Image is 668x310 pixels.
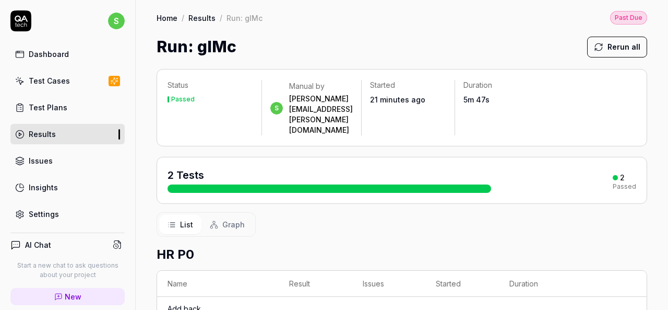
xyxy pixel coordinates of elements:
[10,124,125,144] a: Results
[29,129,56,140] div: Results
[610,11,647,25] div: Past Due
[157,13,177,23] a: Home
[610,10,647,25] button: Past Due
[25,239,51,250] h4: AI Chat
[157,271,279,297] th: Name
[10,177,125,198] a: Insights
[188,13,216,23] a: Results
[226,13,263,23] div: Run: gIMc
[10,261,125,280] p: Start a new chat to ask questions about your project
[29,182,58,193] div: Insights
[10,288,125,305] a: New
[29,49,69,60] div: Dashboard
[370,95,425,104] time: 21 minutes ago
[65,291,81,302] span: New
[352,271,425,297] th: Issues
[222,219,245,230] span: Graph
[108,13,125,29] span: s
[220,13,222,23] div: /
[289,94,353,135] div: [PERSON_NAME][EMAIL_ADDRESS][PERSON_NAME][DOMAIN_NAME]
[182,13,184,23] div: /
[620,173,625,182] div: 2
[270,102,283,114] span: s
[29,75,70,86] div: Test Cases
[10,44,125,64] a: Dashboard
[289,81,353,91] div: Manual by
[279,271,352,297] th: Result
[10,204,125,224] a: Settings
[613,183,636,190] div: Passed
[168,80,253,90] p: Status
[171,96,195,102] div: Passed
[201,215,253,234] button: Graph
[425,271,499,297] th: Started
[587,37,647,58] button: Rerun all
[370,80,447,90] p: Started
[157,245,647,264] h2: HR P0
[159,215,201,234] button: List
[29,209,59,220] div: Settings
[108,10,125,31] button: s
[180,219,193,230] span: List
[168,169,204,181] span: 2 Tests
[29,155,53,166] div: Issues
[10,71,125,91] a: Test Cases
[29,102,67,113] div: Test Plans
[499,271,573,297] th: Duration
[463,95,490,104] time: 5m 47s
[10,97,125,118] a: Test Plans
[157,35,236,59] h1: Run: gIMc
[10,151,125,171] a: Issues
[463,80,540,90] p: Duration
